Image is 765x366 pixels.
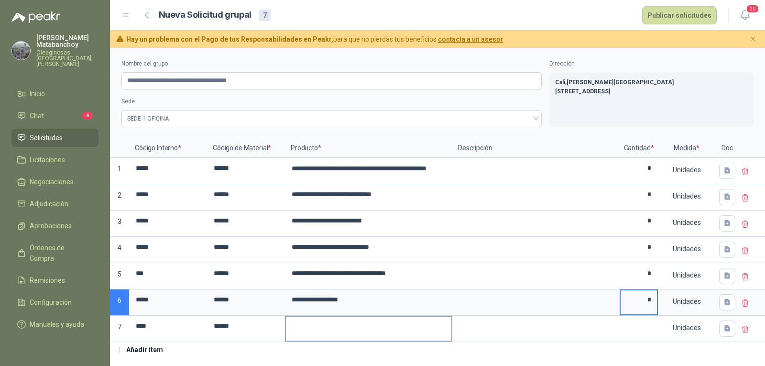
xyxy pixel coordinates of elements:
[11,129,98,147] a: Solicitudes
[659,211,714,233] div: Unidades
[555,78,748,87] p: Cali , [PERSON_NAME][GEOGRAPHIC_DATA]
[659,185,714,207] div: Unidades
[30,199,68,209] span: Adjudicación
[30,155,65,165] span: Licitaciones
[715,139,739,158] p: Doc
[36,50,98,67] p: Oleaginosas [GEOGRAPHIC_DATA][PERSON_NAME]
[285,139,452,158] p: Producto
[659,317,714,339] div: Unidades
[121,97,542,106] label: Sede
[11,315,98,333] a: Manuales y ayuda
[36,34,98,48] p: [PERSON_NAME] Matabanchoy
[658,139,715,158] p: Medida
[30,89,45,99] span: Inicio
[11,271,98,289] a: Remisiones
[82,112,93,120] span: 4
[110,237,129,263] p: 4
[642,6,717,24] button: Publicar solicitudes
[438,35,503,43] a: contacta a un asesor
[11,173,98,191] a: Negociaciones
[11,85,98,103] a: Inicio
[110,158,129,184] p: 1
[736,7,754,24] button: 20
[659,159,714,181] div: Unidades
[11,217,98,235] a: Aprobaciones
[11,195,98,213] a: Adjudicación
[207,139,285,158] p: Código de Material
[746,4,759,13] span: 20
[659,290,714,312] div: Unidades
[30,275,65,286] span: Remisiones
[11,151,98,169] a: Licitaciones
[30,243,89,264] span: Órdenes de Compra
[159,8,251,22] h2: Nueva Solicitud grupal
[30,319,84,330] span: Manuales y ayuda
[659,238,714,260] div: Unidades
[11,107,98,125] a: Chat4
[126,35,333,43] b: Hay un problema con el Pago de tus Responsabilidades en Peakr,
[11,293,98,311] a: Configuración
[659,264,714,286] div: Unidades
[110,289,129,316] p: 6
[110,342,169,358] button: Añadir ítem
[30,297,72,308] span: Configuración
[12,42,30,60] img: Company Logo
[110,263,129,289] p: 5
[555,87,748,96] p: [STREET_ADDRESS]
[129,139,207,158] p: Código Interno
[126,34,503,44] span: para que no pierdas tus beneficios
[110,316,129,342] p: 7
[11,11,60,23] img: Logo peakr
[121,59,542,68] label: Nombre del grupo
[259,10,271,21] div: 7
[30,177,74,187] span: Negociaciones
[110,184,129,211] p: 2
[110,211,129,237] p: 3
[549,59,754,68] label: Dirección
[30,133,63,143] span: Solicitudes
[747,33,759,45] button: Cerrar
[620,139,658,158] p: Cantidad
[452,139,620,158] p: Descripción
[127,111,536,126] span: SEDE 1 OFICINA
[30,221,72,231] span: Aprobaciones
[11,239,98,267] a: Órdenes de Compra
[30,111,44,121] span: Chat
